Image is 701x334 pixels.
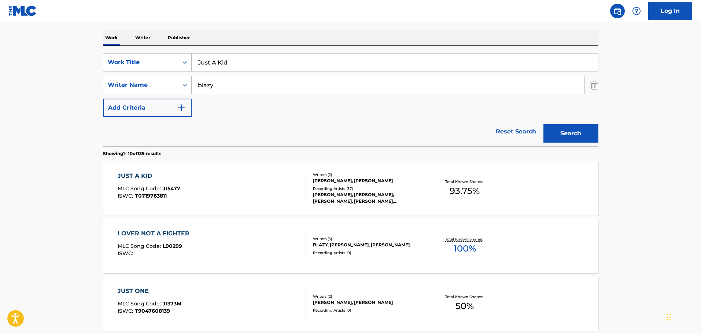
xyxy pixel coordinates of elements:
span: T0719763811 [135,192,167,199]
p: Showing 1 - 10 of 139 results [103,150,161,157]
div: JUST ONE [118,287,181,296]
span: T9047608139 [135,308,170,314]
button: Search [543,124,598,143]
a: Log In [648,2,692,20]
img: Delete Criterion [590,76,598,94]
p: Work [103,30,120,45]
p: Writer [133,30,152,45]
div: Writers ( 3 ) [313,236,424,242]
div: Work Title [108,58,174,67]
span: ISWC : [118,250,135,257]
div: Recording Artists ( 0 ) [313,308,424,313]
p: Total Known Shares: [445,294,484,300]
span: 100 % [454,242,476,255]
span: 50 % [455,300,474,313]
p: Publisher [166,30,192,45]
img: search [613,7,622,15]
span: J15477 [163,185,180,192]
iframe: Chat Widget [664,299,701,334]
span: L90299 [163,243,182,249]
div: BLAZY, [PERSON_NAME], [PERSON_NAME] [313,242,424,248]
div: JUST A KID [118,172,180,180]
img: 9d2ae6d4665cec9f34b9.svg [177,103,186,112]
a: Public Search [610,4,625,18]
img: MLC Logo [9,5,37,16]
div: [PERSON_NAME], [PERSON_NAME], [PERSON_NAME], [PERSON_NAME], [PERSON_NAME] [313,191,424,205]
a: Reset Search [492,124,540,140]
p: Total Known Shares: [445,236,484,242]
a: JUST A KIDMLC Song Code:J15477ISWC:T0719763811Writers (2)[PERSON_NAME], [PERSON_NAME]Recording Ar... [103,161,598,216]
div: Writers ( 2 ) [313,294,424,299]
div: Drag [667,306,671,328]
div: [PERSON_NAME], [PERSON_NAME] [313,177,424,184]
span: 93.75 % [450,184,480,198]
span: MLC Song Code : [118,300,163,307]
a: LOVER NOT A FIGHTERMLC Song Code:L90299ISWC:Writers (3)BLAZY, [PERSON_NAME], [PERSON_NAME]Recordi... [103,218,598,273]
div: LOVER NOT A FIGHTER [118,229,193,238]
span: ISWC : [118,308,135,314]
div: Help [629,4,644,18]
p: Total Known Shares: [445,179,484,184]
a: JUST ONEMLC Song Code:J1373MISWC:T9047608139Writers (2)[PERSON_NAME], [PERSON_NAME]Recording Arti... [103,276,598,331]
span: ISWC : [118,192,135,199]
div: Recording Artists ( 37 ) [313,186,424,191]
span: MLC Song Code : [118,243,163,249]
div: Recording Artists ( 0 ) [313,250,424,256]
div: Writers ( 2 ) [313,172,424,177]
button: Add Criteria [103,99,192,117]
span: MLC Song Code : [118,185,163,192]
img: help [632,7,641,15]
span: J1373M [163,300,181,307]
div: [PERSON_NAME], [PERSON_NAME] [313,299,424,306]
form: Search Form [103,53,598,146]
div: Writer Name [108,81,174,89]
